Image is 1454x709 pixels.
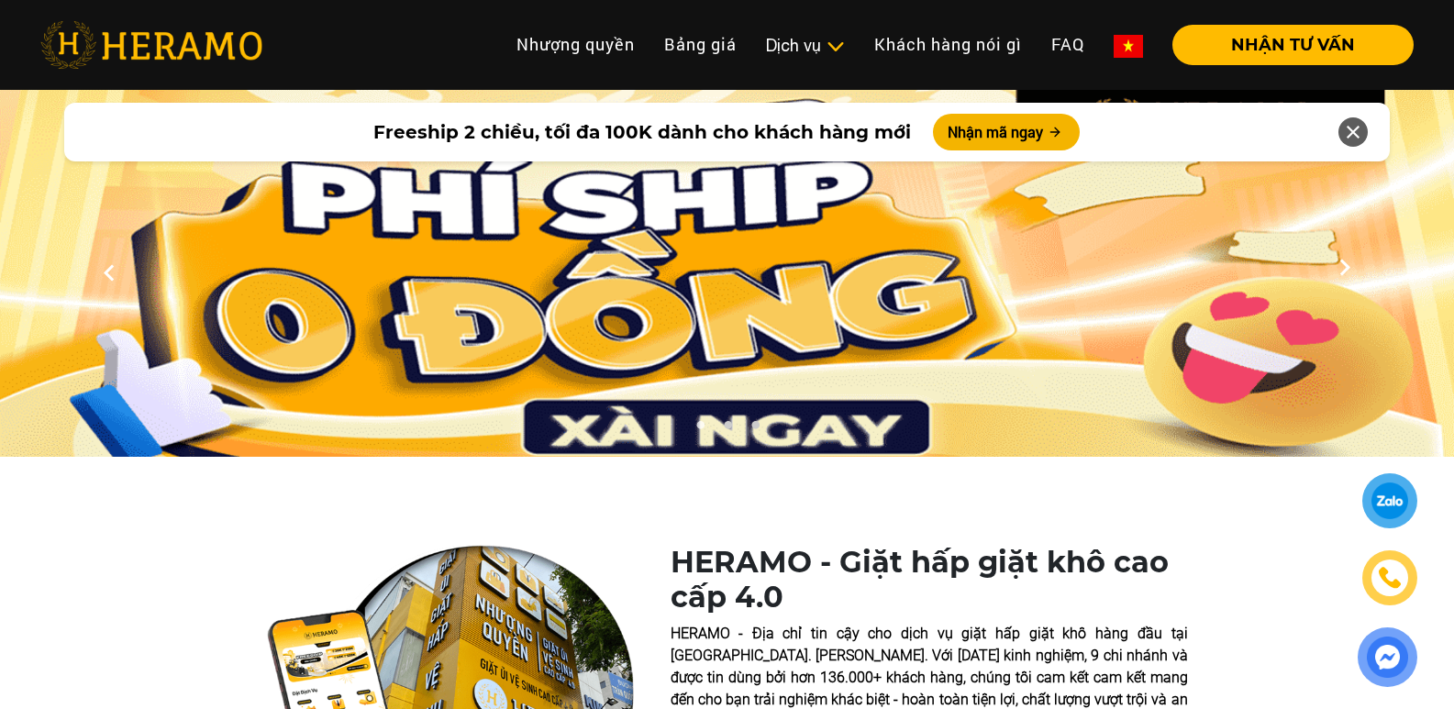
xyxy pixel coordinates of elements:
[1172,25,1414,65] button: NHẬN TƯ VẤN
[1037,25,1099,64] a: FAQ
[1378,566,1402,590] img: phone-icon
[671,545,1188,615] h1: HERAMO - Giặt hấp giặt khô cao cấp 4.0
[766,33,845,58] div: Dịch vụ
[373,118,911,146] span: Freeship 2 chiều, tối đa 100K dành cho khách hàng mới
[1365,553,1415,603] a: phone-icon
[860,25,1037,64] a: Khách hàng nói gì
[691,420,709,438] button: 1
[826,38,845,56] img: subToggleIcon
[1158,37,1414,53] a: NHẬN TƯ VẤN
[502,25,649,64] a: Nhượng quyền
[649,25,751,64] a: Bảng giá
[718,420,737,438] button: 2
[1114,35,1143,58] img: vn-flag.png
[933,114,1080,150] button: Nhận mã ngay
[746,420,764,438] button: 3
[40,21,262,69] img: heramo-logo.png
